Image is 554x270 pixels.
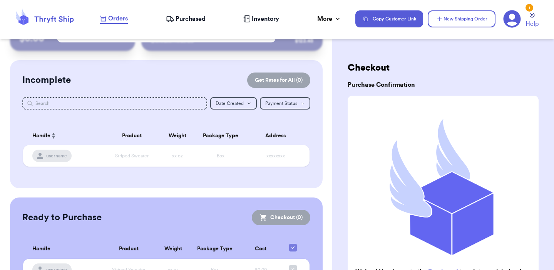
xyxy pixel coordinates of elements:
[50,131,57,140] button: Sort ascending
[217,154,224,158] span: Box
[22,74,71,86] h2: Incomplete
[503,10,521,28] a: 1
[348,62,539,74] h2: Checkout
[355,10,423,27] button: Copy Customer Link
[166,14,206,24] a: Purchased
[247,73,310,88] button: Get Rates for All (0)
[526,13,539,29] a: Help
[210,97,257,110] button: Date Created
[22,97,207,110] input: Search
[252,210,310,225] button: Checkout (0)
[265,101,297,106] span: Payment Status
[156,239,190,259] th: Weight
[252,14,279,24] span: Inventory
[161,127,195,145] th: Weight
[172,154,183,158] span: xx oz
[266,154,285,158] span: xxxxxxxx
[100,14,128,24] a: Orders
[101,239,156,259] th: Product
[108,14,128,23] span: Orders
[428,10,495,27] button: New Shipping Order
[295,37,313,45] div: $ 123.45
[46,153,67,159] span: username
[526,4,533,12] div: 1
[216,101,244,106] span: Date Created
[176,14,206,24] span: Purchased
[115,154,149,158] span: Striped Sweater
[246,127,310,145] th: Address
[22,211,102,224] h2: Ready to Purchase
[32,245,50,253] span: Handle
[240,239,281,259] th: Cost
[32,132,50,140] span: Handle
[103,127,161,145] th: Product
[260,97,310,110] button: Payment Status
[526,19,539,29] span: Help
[190,239,240,259] th: Package Type
[243,14,279,24] a: Inventory
[317,14,341,24] div: More
[348,80,539,89] h3: Purchase Confirmation
[195,127,246,145] th: Package Type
